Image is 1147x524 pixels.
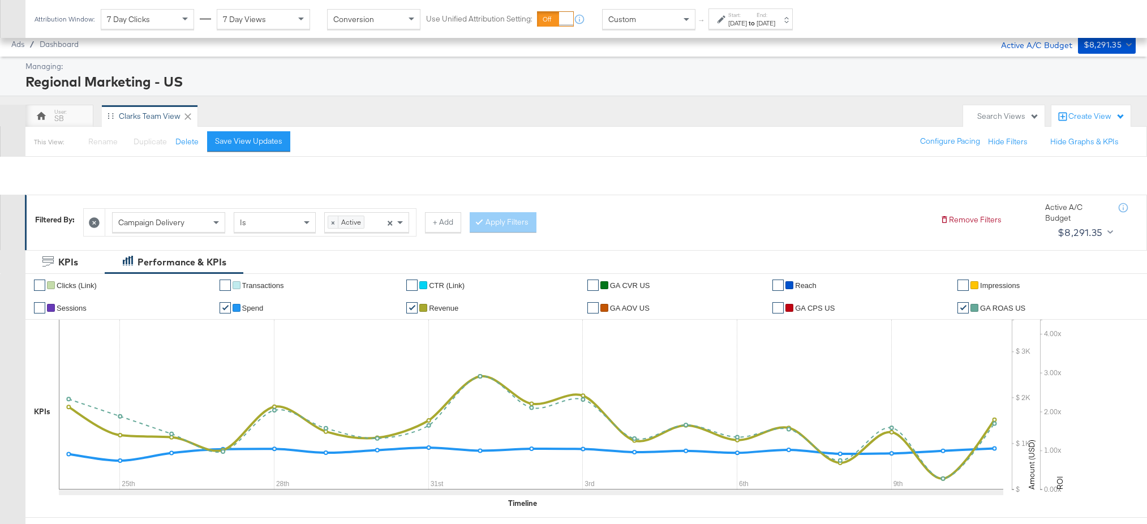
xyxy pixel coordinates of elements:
div: KPIs [58,256,78,269]
strong: to [747,19,757,27]
button: Save View Updates [207,131,290,152]
span: Rename [88,136,118,147]
span: Sessions [57,304,87,312]
button: Remove Filters [940,214,1002,225]
div: Regional Marketing - US [25,72,1133,91]
div: Timeline [508,498,537,509]
a: ✔ [406,302,418,313]
button: Delete [175,136,199,147]
span: Is [240,217,246,227]
span: GA ROAS US [980,304,1025,312]
a: ✔ [220,280,231,291]
div: Drag to reorder tab [108,113,114,119]
div: [DATE] [728,19,747,28]
span: Clicks (Link) [57,281,97,290]
div: Filtered By: [35,214,75,225]
span: GA AOV US [610,304,650,312]
button: $8,291.35 [1078,36,1136,54]
div: SB [54,113,64,124]
button: + Add [425,212,461,233]
a: ✔ [220,302,231,313]
span: Revenue [429,304,458,312]
a: ✔ [587,302,599,313]
span: Reach [795,281,817,290]
span: Spend [242,304,264,312]
span: × [328,216,338,227]
div: Active A/C Budget [1045,202,1107,223]
span: Impressions [980,281,1020,290]
div: $8,291.35 [1084,38,1122,52]
span: / [24,40,40,49]
span: 7 Day Views [223,14,266,24]
button: $8,291.35 [1053,224,1115,242]
div: Search Views [977,111,1039,122]
span: ↑ [697,19,707,23]
label: End: [757,11,775,19]
text: Amount (USD) [1026,440,1037,489]
a: ✔ [957,280,969,291]
div: Clarks Team View [119,111,181,122]
a: ✔ [772,302,784,313]
a: ✔ [772,280,784,291]
span: Clear all [385,213,394,232]
span: Conversion [333,14,374,24]
div: [DATE] [757,19,775,28]
label: Start: [728,11,747,19]
div: Active A/C Budget [989,36,1072,53]
div: Create View [1068,111,1125,122]
span: Ads [11,40,24,49]
div: Managing: [25,61,1133,72]
div: Attribution Window: [34,15,95,23]
span: CTR (Link) [429,281,465,290]
a: Dashboard [40,40,79,49]
a: ✔ [587,280,599,291]
div: Save View Updates [215,136,282,147]
div: Performance & KPIs [138,256,226,269]
span: Transactions [242,281,284,290]
button: Hide Graphs & KPIs [1050,136,1119,147]
span: Campaign Delivery [118,217,184,227]
a: ✔ [957,302,969,313]
span: GA CPS US [795,304,835,312]
div: This View: [34,138,64,147]
span: Active [338,216,364,227]
span: × [387,217,393,227]
div: KPIs [34,406,50,417]
span: 7 Day Clicks [107,14,150,24]
label: Use Unified Attribution Setting: [426,14,532,24]
text: ROI [1055,476,1065,489]
div: $8,291.35 [1058,224,1103,241]
span: Custom [608,14,636,24]
a: ✔ [406,280,418,291]
span: Duplicate [134,136,167,147]
a: ✔ [34,280,45,291]
button: Hide Filters [988,136,1028,147]
button: Configure Pacing [912,131,988,152]
span: GA CVR US [610,281,650,290]
a: ✔ [34,302,45,313]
